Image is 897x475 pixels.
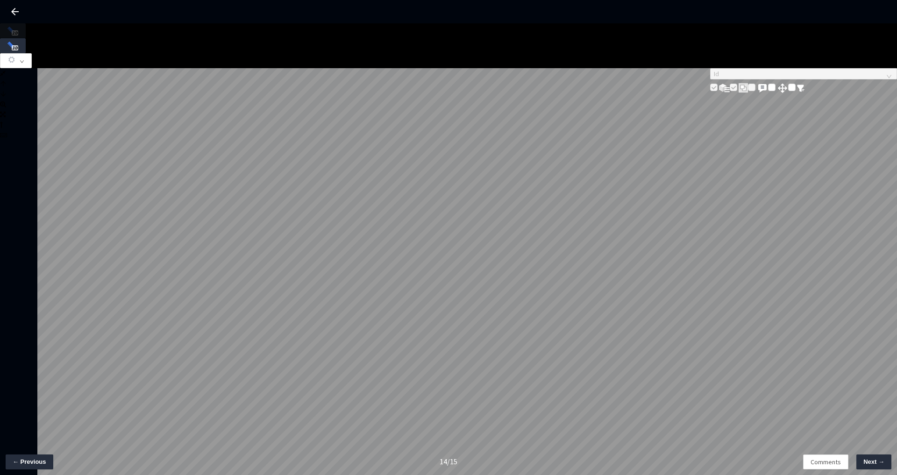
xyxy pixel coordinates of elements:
div: 14 / 15 [440,456,457,468]
button: Comments [803,454,848,469]
img: svg+xml;base64,PHN2ZyB3aWR0aD0iMjAiIGhlaWdodD0iMjEiIHZpZXdCb3g9IjAgMCAyMCAyMSIgZmlsbD0ibm9uZSIgeG... [739,83,748,93]
button: Next → [856,454,891,469]
span: Next → [863,457,884,467]
img: svg+xml;base64,PHN2ZyB3aWR0aD0iMjQiIGhlaWdodD0iMjQiIHZpZXdCb3g9IjAgMCAyNCAyNCIgZmlsbD0ibm9uZSIgeG... [757,83,768,94]
span: Id [714,69,893,79]
img: svg+xml;base64,PHN2ZyB4bWxucz0iaHR0cDovL3d3dy53My5vcmcvMjAwMC9zdmciIHdpZHRoPSIxNiIgaGVpZ2h0PSIxNi... [797,85,804,92]
span: Comments [811,457,841,467]
img: svg+xml;base64,PHN2ZyB3aWR0aD0iMjQiIGhlaWdodD0iMjUiIHZpZXdCb3g9IjAgMCAyNCAyNSIgZmlsbD0ibm9uZSIgeG... [777,82,788,94]
img: svg+xml;base64,PHN2ZyB3aWR0aD0iMjMiIGhlaWdodD0iMTkiIHZpZXdCb3g9IjAgMCAyMyAxOSIgZmlsbD0ibm9uZSIgeG... [719,84,730,92]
